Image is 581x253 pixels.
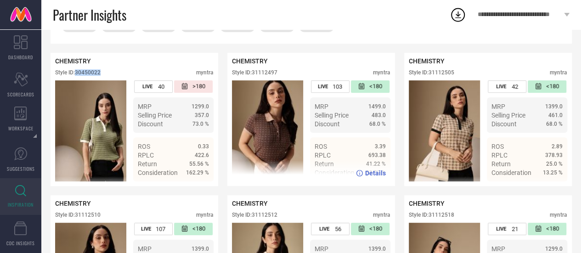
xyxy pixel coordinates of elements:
span: Details [365,169,386,177]
span: >180 [192,83,205,90]
span: ROS [491,143,504,150]
span: ROS [315,143,327,150]
span: MRP [315,103,328,110]
img: Style preview image [55,80,126,181]
img: Style preview image [409,80,480,181]
div: Style ID: 31112497 [232,69,277,76]
div: myntra [373,69,390,76]
div: myntra [196,212,214,218]
span: 162.29 % [186,169,209,176]
span: MRP [138,103,152,110]
div: myntra [196,69,214,76]
span: SCORECARDS [7,91,34,98]
span: CHEMISTRY [232,200,268,207]
span: 1299.0 [545,246,563,252]
img: Style preview image [232,80,303,181]
div: Number of days since the style was first listed on the platform [174,223,213,235]
span: CDC INSIGHTS [6,240,35,247]
span: 68.0 % [546,121,563,127]
span: 1299.0 [192,103,209,110]
div: Style ID: 31112518 [409,212,454,218]
span: 2.89 [552,143,563,150]
span: INSPIRATION [8,201,34,208]
span: Discount [491,120,517,128]
span: CHEMISTRY [55,57,91,65]
span: 422.6 [195,152,209,158]
span: DASHBOARD [8,54,33,61]
span: MRP [138,245,152,253]
span: 40 [158,83,164,90]
span: <180 [369,225,382,233]
span: 483.0 [372,112,386,118]
span: 3.39 [375,143,386,150]
div: myntra [373,212,390,218]
span: 693.38 [368,152,386,158]
span: CHEMISTRY [232,57,268,65]
span: LIVE [142,84,152,90]
span: 0.33 [198,143,209,150]
div: Click to view image [409,80,480,181]
span: Selling Price [138,112,172,119]
span: Details [188,186,209,193]
span: 25.0 % [546,161,563,167]
span: 1399.0 [192,246,209,252]
span: 103 [333,83,342,90]
div: Number of days the style has been live on the platform [488,80,526,93]
span: LIVE [141,226,151,232]
span: 42 [512,83,518,90]
div: Number of days the style has been live on the platform [311,80,350,93]
span: 73.0 % [192,121,209,127]
span: Details [542,186,563,193]
div: Style ID: 31112512 [232,212,277,218]
div: Open download list [450,6,466,23]
span: 13.25 % [543,169,563,176]
a: Details [533,186,563,193]
span: RPLC [315,152,331,159]
span: Discount [138,120,163,128]
a: Details [356,169,386,177]
div: Style ID: 31112510 [55,212,101,218]
span: MRP [491,245,505,253]
span: MRP [315,245,328,253]
div: Number of days the style has been live on the platform [488,223,526,235]
span: LIVE [318,84,328,90]
span: <180 [192,225,205,233]
span: Return [138,160,157,168]
span: Partner Insights [53,6,126,24]
span: CHEMISTRY [409,200,445,207]
span: LIVE [496,84,506,90]
span: 378.93 [545,152,563,158]
span: 1399.0 [368,246,386,252]
a: Details [179,186,209,193]
div: Style ID: 30450022 [55,69,101,76]
span: Return [491,160,511,168]
span: MRP [491,103,505,110]
span: 21 [512,225,518,232]
span: Selling Price [315,112,349,119]
span: Consideration [138,169,178,176]
span: SUGGESTIONS [7,165,35,172]
span: 461.0 [548,112,563,118]
span: 1499.0 [368,103,386,110]
span: RPLC [491,152,508,159]
span: 68.0 % [369,121,386,127]
div: Number of days the style has been live on the platform [134,223,173,235]
span: 357.0 [195,112,209,118]
span: CHEMISTRY [409,57,445,65]
div: Number of days since the style was first listed on the platform [528,223,566,235]
div: myntra [550,69,567,76]
div: Style ID: 31112505 [409,69,454,76]
div: Number of days the style has been live on the platform [311,223,350,235]
span: LIVE [496,226,506,232]
div: myntra [550,212,567,218]
span: RPLC [138,152,154,159]
span: <180 [546,83,559,90]
span: Consideration [491,169,531,176]
div: Number of days since the style was first listed on the platform [528,80,566,93]
span: <180 [369,83,382,90]
span: ROS [138,143,150,150]
span: WORKSPACE [8,125,34,132]
span: 1399.0 [545,103,563,110]
div: Number of days since the style was first listed on the platform [351,223,389,235]
div: Click to view image [232,80,303,181]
